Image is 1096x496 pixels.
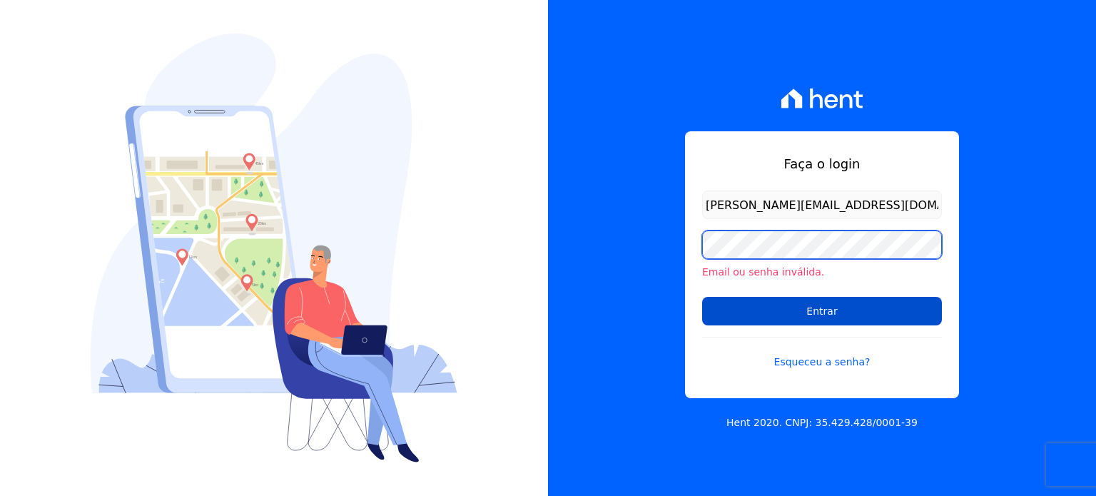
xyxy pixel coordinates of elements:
p: Hent 2020. CNPJ: 35.429.428/0001-39 [726,415,918,430]
img: Login [91,34,457,462]
h1: Faça o login [702,154,942,173]
input: Entrar [702,297,942,325]
li: Email ou senha inválida. [702,265,942,280]
a: Esqueceu a senha? [702,337,942,370]
input: Email [702,191,942,219]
